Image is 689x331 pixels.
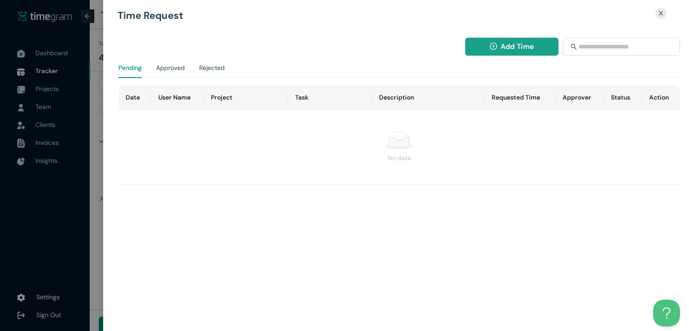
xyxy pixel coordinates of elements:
div: Rejected [199,63,225,73]
th: Status [604,85,642,110]
th: Project [204,85,288,110]
button: Close [653,7,669,19]
span: Add Time [501,41,534,52]
span: plus-circle [490,43,497,51]
th: Approver [555,85,604,110]
div: Pending [118,63,142,73]
iframe: Toggle Customer Support [653,300,680,327]
th: Action [642,85,680,110]
span: search [571,44,577,50]
th: User Name [151,85,204,110]
th: Task [288,85,372,110]
th: Description [372,85,484,110]
h1: Time Request [118,11,582,21]
div: Approved [156,63,185,73]
span: close [658,10,664,16]
div: No data [126,153,673,163]
th: Date [118,85,151,110]
button: plus-circleAdd Time [465,38,559,56]
th: Requested Time [484,85,555,110]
